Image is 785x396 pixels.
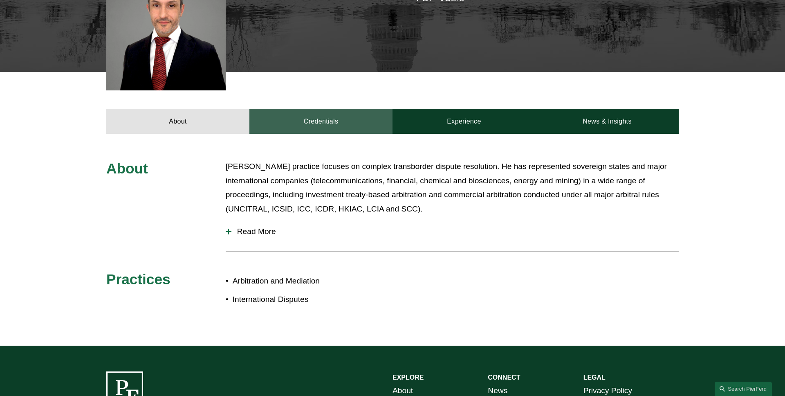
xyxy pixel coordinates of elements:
strong: LEGAL [583,374,606,381]
p: Arbitration and Mediation [233,274,392,288]
a: Credentials [249,109,392,133]
button: Read More [226,221,679,242]
span: Read More [231,227,679,236]
span: About [106,160,148,176]
a: Experience [392,109,536,133]
p: International Disputes [233,292,392,307]
strong: EXPLORE [392,374,424,381]
strong: CONNECT [488,374,520,381]
span: Practices [106,271,170,287]
a: About [106,109,249,133]
a: News & Insights [536,109,679,133]
a: Search this site [715,382,772,396]
p: [PERSON_NAME] practice focuses on complex transborder dispute resolution. He has represented sove... [226,160,679,216]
